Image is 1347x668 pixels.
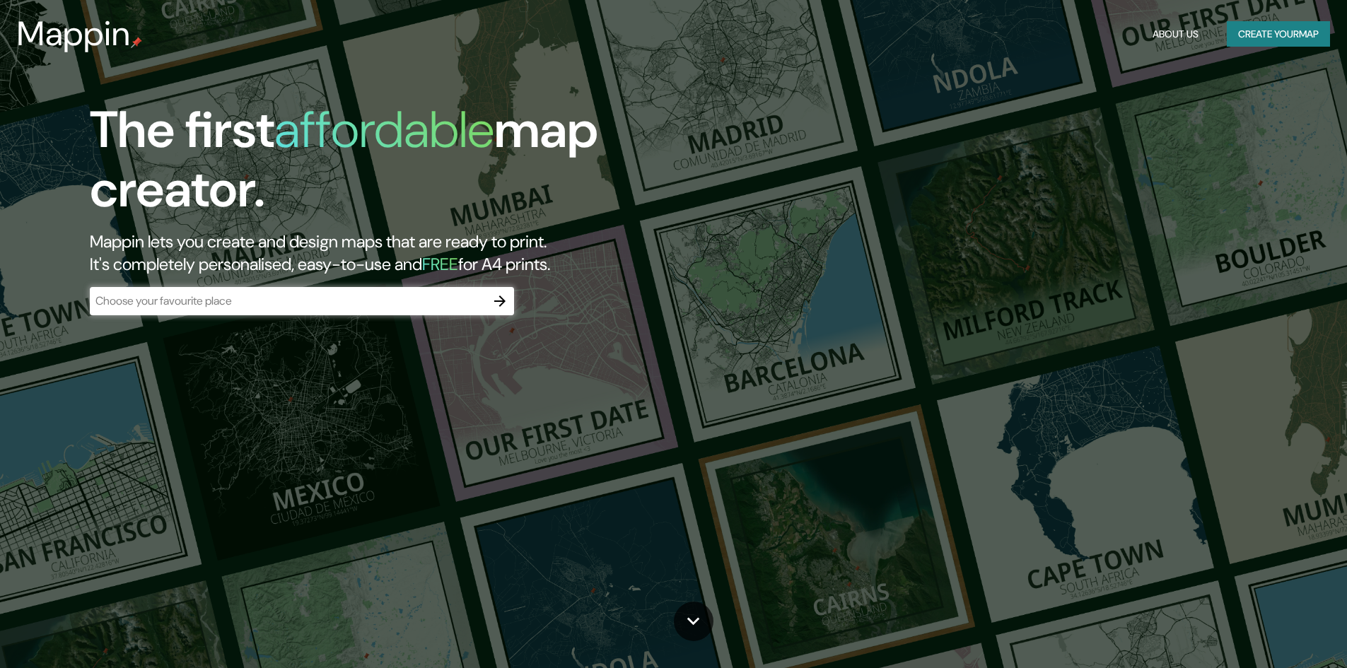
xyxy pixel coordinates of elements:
iframe: Help widget launcher [1221,613,1331,652]
img: mappin-pin [131,37,142,48]
input: Choose your favourite place [90,293,486,309]
h5: FREE [422,253,458,275]
h1: affordable [274,97,494,163]
button: About Us [1147,21,1204,47]
h3: Mappin [17,14,131,54]
button: Create yourmap [1227,21,1330,47]
h1: The first map creator. [90,100,764,230]
h2: Mappin lets you create and design maps that are ready to print. It's completely personalised, eas... [90,230,764,276]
